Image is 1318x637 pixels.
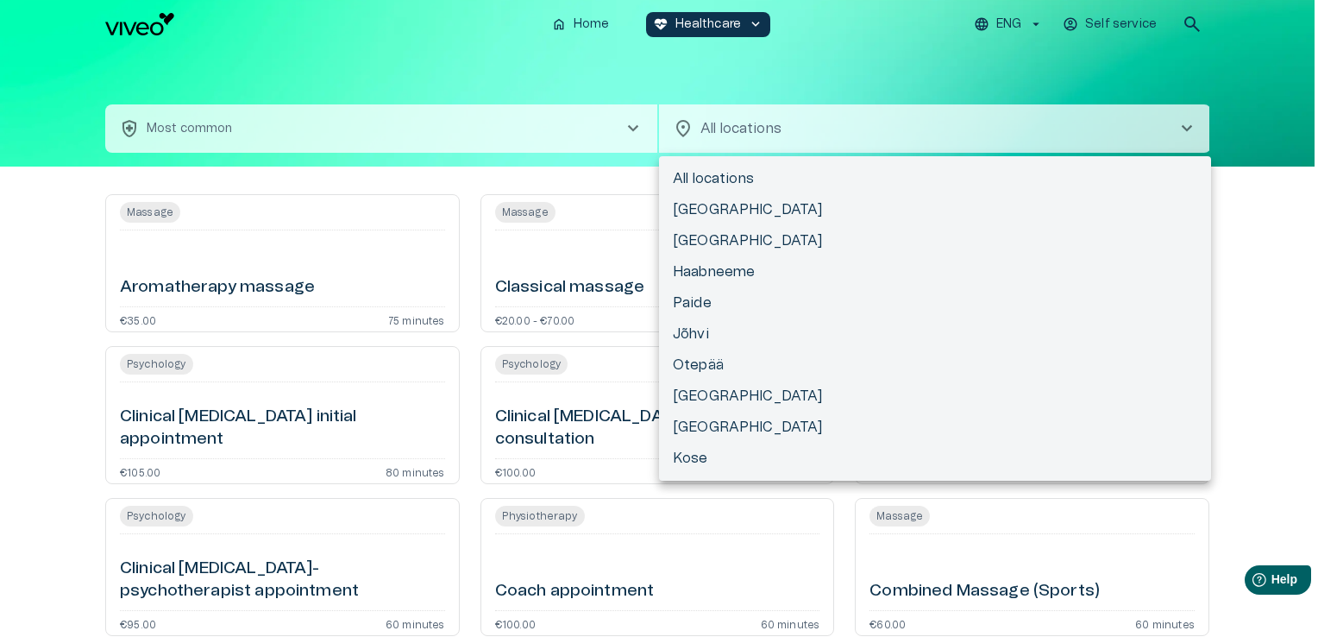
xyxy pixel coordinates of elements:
[659,194,1211,225] li: [GEOGRAPHIC_DATA]
[659,318,1211,350] li: Jõhvi
[659,287,1211,318] li: Paide
[659,381,1211,412] li: [GEOGRAPHIC_DATA]
[1183,558,1318,607] iframe: Help widget launcher
[659,256,1211,287] li: Haabneeme
[659,350,1211,381] li: Otepää
[659,163,1211,194] li: All locations
[659,412,1211,443] li: [GEOGRAPHIC_DATA]
[659,225,1211,256] li: [GEOGRAPHIC_DATA]
[659,443,1211,474] li: Kose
